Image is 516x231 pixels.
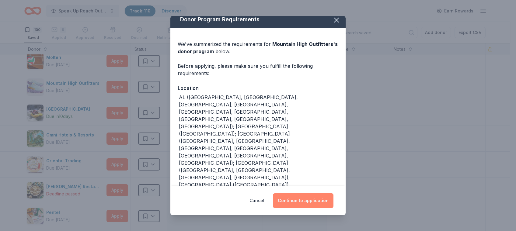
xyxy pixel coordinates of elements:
[178,84,338,92] div: Location
[178,62,338,77] div: Before applying, please make sure you fulfill the following requirements:
[170,11,346,28] div: Donor Program Requirements
[273,193,333,208] button: Continue to application
[178,40,338,55] div: We've summarized the requirements for below.
[179,94,338,188] div: AL ([GEOGRAPHIC_DATA], [GEOGRAPHIC_DATA], [GEOGRAPHIC_DATA], [GEOGRAPHIC_DATA], [GEOGRAPHIC_DATA]...
[249,193,264,208] button: Cancel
